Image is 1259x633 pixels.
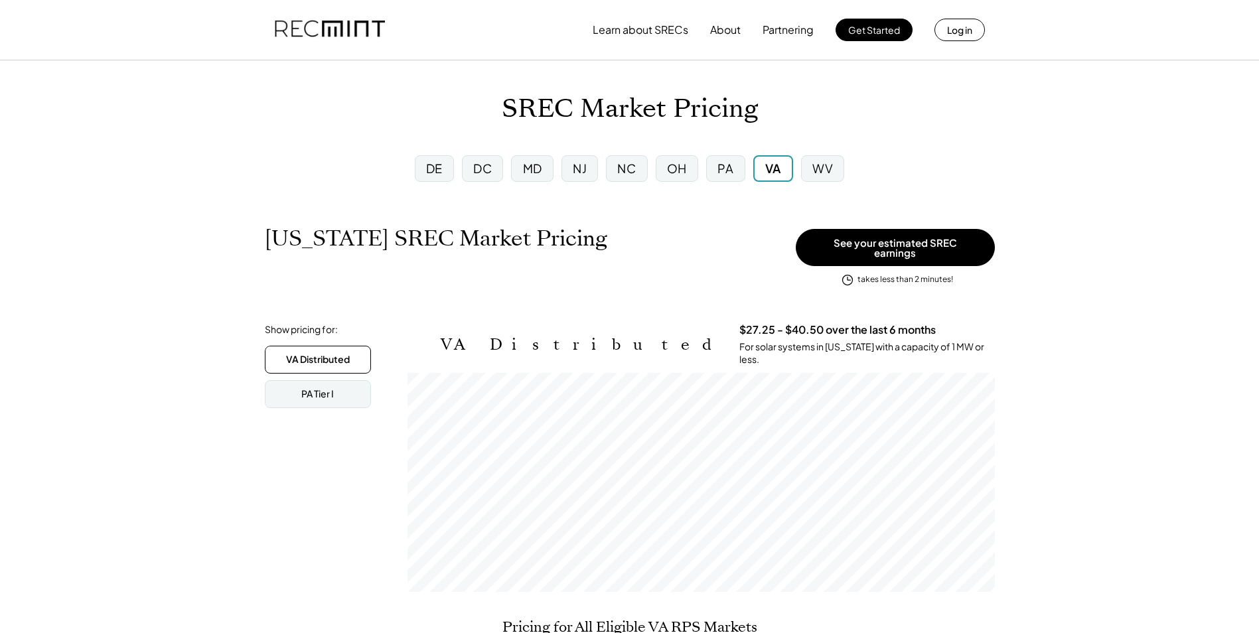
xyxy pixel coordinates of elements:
div: OH [667,160,687,176]
div: takes less than 2 minutes! [857,274,953,285]
div: VA Distributed [286,353,350,366]
div: VA [765,160,781,176]
h3: $27.25 - $40.50 over the last 6 months [739,323,936,337]
h1: SREC Market Pricing [502,94,758,125]
h1: [US_STATE] SREC Market Pricing [265,226,607,251]
img: recmint-logotype%403x.png [275,7,385,52]
div: PA [717,160,733,176]
button: Learn about SRECs [593,17,688,43]
button: See your estimated SREC earnings [796,229,995,266]
div: DE [426,160,443,176]
button: Get Started [836,19,913,41]
button: Partnering [763,17,814,43]
button: About [710,17,741,43]
div: PA Tier I [301,387,334,401]
div: For solar systems in [US_STATE] with a capacity of 1 MW or less. [739,340,995,366]
div: Show pricing for: [265,323,338,336]
div: NC [617,160,636,176]
div: DC [473,160,492,176]
div: MD [523,160,542,176]
div: WV [812,160,833,176]
h2: VA Distributed [441,335,719,354]
div: NJ [573,160,587,176]
button: Log in [934,19,985,41]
